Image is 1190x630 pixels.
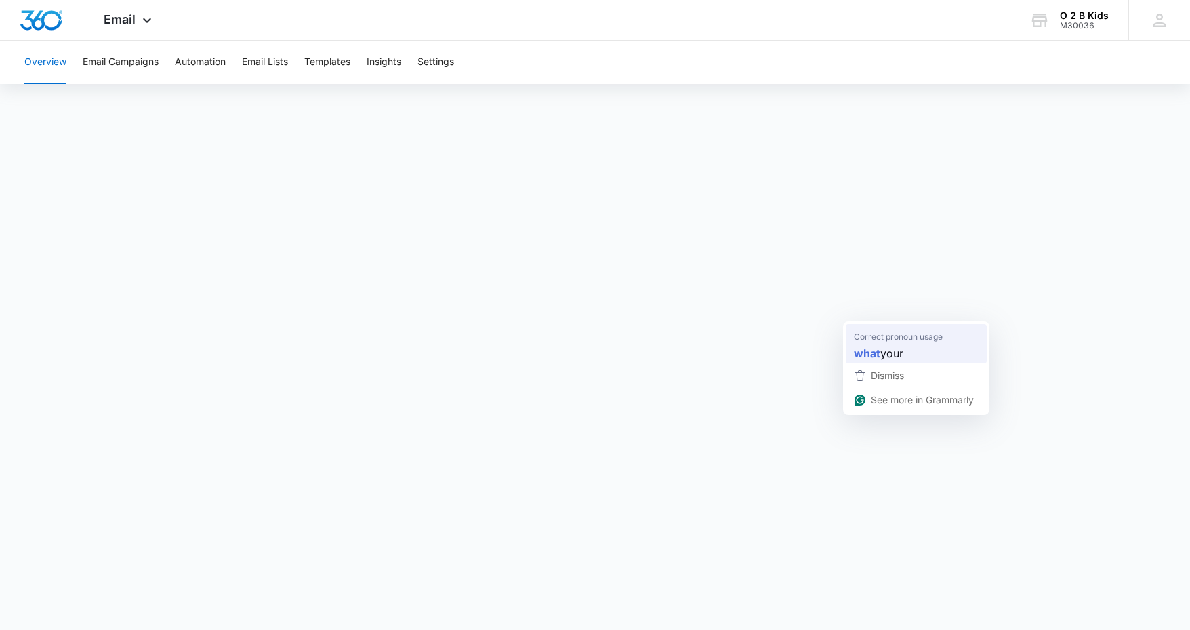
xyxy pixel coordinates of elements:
div: account name [1060,10,1109,21]
button: Overview [24,41,66,84]
button: Automation [175,41,226,84]
button: Email Lists [242,41,288,84]
button: Insights [367,41,401,84]
button: Templates [304,41,350,84]
div: account id [1060,21,1109,31]
button: Settings [417,41,454,84]
button: Email Campaigns [83,41,159,84]
span: Email [104,12,136,26]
